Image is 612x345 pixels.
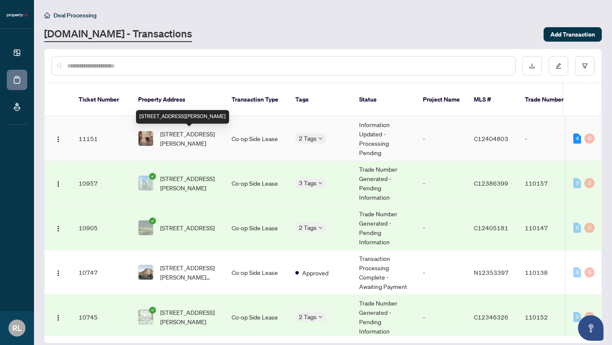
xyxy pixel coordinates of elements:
span: check-circle [149,218,156,224]
td: - [416,295,467,339]
button: download [522,56,542,76]
div: 0 [573,223,581,233]
span: N12353397 [474,269,509,276]
img: Logo [55,314,62,321]
button: Add Transaction [544,27,602,42]
td: 110152 [518,295,578,339]
span: Approved [302,268,329,277]
img: thumbnail-img [139,176,153,190]
button: Logo [51,310,65,324]
div: 0 [573,312,581,322]
span: download [529,63,535,69]
img: thumbnail-img [139,265,153,280]
td: - [416,116,467,161]
span: 2 Tags [299,133,317,143]
img: Logo [55,136,62,143]
div: 0 [584,178,595,188]
th: MLS # [467,83,518,116]
button: edit [549,56,568,76]
img: Logo [55,181,62,187]
span: Deal Processing [54,11,96,19]
span: 2 Tags [299,312,317,322]
button: Logo [51,176,65,190]
a: [DOMAIN_NAME] - Transactions [44,27,192,42]
td: 110157 [518,161,578,206]
span: C12405181 [474,224,508,232]
button: Logo [51,221,65,235]
img: Logo [55,270,62,277]
span: [STREET_ADDRESS][PERSON_NAME] [160,129,218,148]
div: 0 [584,133,595,144]
td: Co-op Side Lease [225,250,289,295]
td: 11151 [72,116,131,161]
button: filter [575,56,595,76]
span: check-circle [149,173,156,180]
span: 3 Tags [299,178,317,188]
img: logo [7,13,27,18]
span: 2 Tags [299,223,317,232]
div: 0 [584,223,595,233]
span: [STREET_ADDRESS][PERSON_NAME][PERSON_NAME] [160,263,218,282]
td: Co-op Side Lease [225,295,289,339]
td: - [416,250,467,295]
div: 0 [584,267,595,277]
td: Information Updated - Processing Pending [352,116,416,161]
td: 10905 [72,206,131,250]
th: Trade Number [518,83,578,116]
span: down [318,315,323,319]
span: [STREET_ADDRESS][PERSON_NAME] [160,308,218,326]
th: Transaction Type [225,83,289,116]
img: thumbnail-img [139,310,153,324]
span: home [44,12,50,18]
span: C12386399 [474,179,508,187]
span: down [318,136,323,141]
th: Project Name [416,83,467,116]
span: down [318,226,323,230]
td: Trade Number Generated - Pending Information [352,295,416,339]
span: C12346326 [474,313,508,321]
td: 110138 [518,250,578,295]
td: Trade Number Generated - Pending Information [352,206,416,250]
th: Property Address [131,83,225,116]
button: Open asap [578,315,603,341]
img: thumbnail-img [139,131,153,146]
td: Transaction Processing Complete - Awaiting Payment [352,250,416,295]
div: 0 [584,312,595,322]
td: - [518,116,578,161]
span: filter [582,63,588,69]
span: check-circle [149,307,156,314]
span: [STREET_ADDRESS][PERSON_NAME] [160,174,218,192]
span: C12404803 [474,135,508,142]
img: Logo [55,225,62,232]
img: thumbnail-img [139,221,153,235]
td: - [416,161,467,206]
td: 110147 [518,206,578,250]
td: Trade Number Generated - Pending Information [352,161,416,206]
span: down [318,181,323,185]
td: Co-op Side Lease [225,206,289,250]
th: Status [352,83,416,116]
button: Logo [51,132,65,145]
span: [STREET_ADDRESS] [160,223,215,232]
td: 10957 [72,161,131,206]
td: 10747 [72,250,131,295]
td: Co-op Side Lease [225,161,289,206]
th: Tags [289,83,352,116]
div: 4 [573,133,581,144]
button: Logo [51,266,65,279]
span: edit [555,63,561,69]
div: 0 [573,178,581,188]
span: RL [12,322,22,334]
th: Ticket Number [72,83,131,116]
div: [STREET_ADDRESS][PERSON_NAME] [136,110,229,124]
span: Add Transaction [550,28,595,41]
td: 10745 [72,295,131,339]
td: Co-op Side Lease [225,116,289,161]
td: - [416,206,467,250]
div: 0 [573,267,581,277]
